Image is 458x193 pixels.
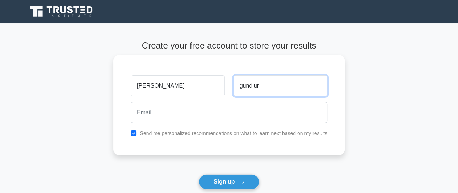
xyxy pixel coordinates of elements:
[140,130,327,136] label: Send me personalized recommendations on what to learn next based on my results
[131,102,327,123] input: Email
[234,75,327,96] input: Last name
[199,174,260,189] button: Sign up
[131,75,224,96] input: First name
[113,41,345,51] h4: Create your free account to store your results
